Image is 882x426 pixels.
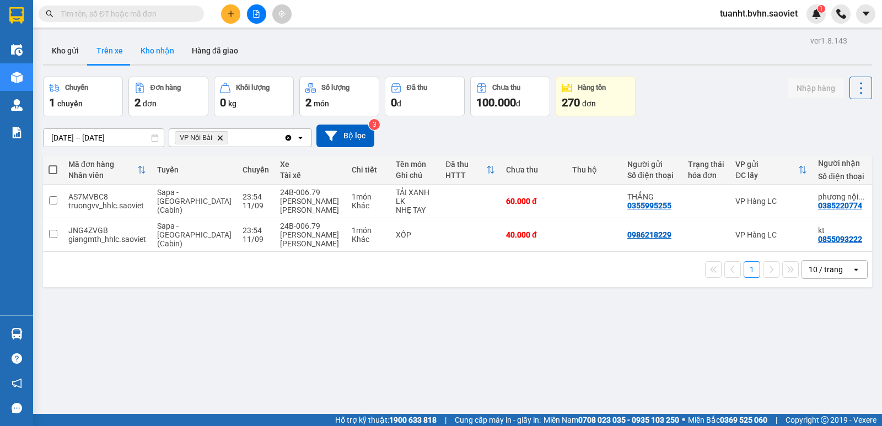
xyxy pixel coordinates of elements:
img: warehouse-icon [11,328,23,339]
span: đ [397,99,401,108]
div: Ghi chú [396,171,434,180]
div: phương nội bài [818,192,868,201]
div: 0385220774 [818,201,862,210]
span: Sapa - [GEOGRAPHIC_DATA] (Cabin) [157,222,232,248]
div: VP Hàng LC [735,230,807,239]
div: 40.000 đ [506,230,561,239]
th: Toggle SortBy [63,155,152,185]
div: 0855093222 [818,235,862,244]
div: Mã đơn hàng [68,160,137,169]
div: 23:54 [243,226,269,235]
span: kg [228,99,236,108]
div: 11/09 [243,201,269,210]
div: truongvv_hhlc.saoviet [68,201,146,210]
th: Toggle SortBy [440,155,501,185]
button: aim [272,4,292,24]
div: 0986218229 [627,230,671,239]
span: chuyến [57,99,83,108]
span: Cung cấp máy in - giấy in: [455,414,541,426]
div: VP gửi [735,160,798,169]
span: copyright [821,416,829,424]
div: Số điện thoại [818,172,868,181]
span: ... [858,192,865,201]
img: icon-new-feature [811,9,821,19]
input: Select a date range. [44,129,164,147]
input: Selected VP Nội Bài. [230,132,232,143]
div: Khác [352,201,385,210]
button: Nhập hàng [788,78,844,98]
span: message [12,403,22,413]
span: Miền Nam [544,414,679,426]
span: đơn [143,99,157,108]
div: Tên món [396,160,434,169]
span: Miền Bắc [688,414,767,426]
div: Người gửi [627,160,677,169]
div: Trạng thái [688,160,724,169]
button: Hàng đã giao [183,37,247,64]
span: VP Nội Bài, close by backspace [175,131,228,144]
span: đ [516,99,520,108]
div: ĐC lấy [735,171,798,180]
div: Hàng tồn [578,84,606,91]
div: Chuyến [65,84,88,91]
button: plus [221,4,240,24]
span: notification [12,378,22,389]
div: [PERSON_NAME] [PERSON_NAME] [280,230,341,248]
input: Tìm tên, số ĐT hoặc mã đơn [61,8,191,20]
svg: open [296,133,305,142]
button: Chuyến1chuyến [43,77,123,116]
svg: Clear all [284,133,293,142]
button: Đã thu0đ [385,77,465,116]
div: 1 món [352,192,385,201]
span: VP Nội Bài [180,133,212,142]
div: Tuyến [157,165,232,174]
strong: 0708 023 035 - 0935 103 250 [578,416,679,424]
div: Đơn hàng [150,84,181,91]
div: Chưa thu [506,165,561,174]
img: phone-icon [836,9,846,19]
span: | [776,414,777,426]
span: | [445,414,447,426]
div: ver 1.8.143 [810,35,847,47]
button: Hàng tồn270đơn [556,77,636,116]
button: Trên xe [88,37,132,64]
div: Chưa thu [492,84,520,91]
div: Đã thu [407,84,427,91]
span: 1 [819,5,823,13]
div: Xe [280,160,341,169]
div: Chi tiết [352,165,385,174]
div: Khối lượng [236,84,270,91]
div: giangmth_hhlc.saoviet [68,235,146,244]
span: ⚪️ [682,418,685,422]
button: file-add [247,4,266,24]
span: 1 [49,96,55,109]
button: 1 [744,261,760,278]
strong: 1900 633 818 [389,416,437,424]
span: tuanht.bvhn.saoviet [711,7,806,20]
button: Khối lượng0kg [214,77,294,116]
div: NHẸ TAY [396,206,434,214]
div: Chuyến [243,165,269,174]
img: warehouse-icon [11,99,23,111]
div: THẮNG [627,192,677,201]
button: Bộ lọc [316,125,374,147]
span: file-add [252,10,260,18]
div: 1 món [352,226,385,235]
div: XỐP [396,230,434,239]
button: Kho gửi [43,37,88,64]
span: question-circle [12,353,22,364]
span: Hỗ trợ kỹ thuật: [335,414,437,426]
div: 24B-006.79 [280,188,341,197]
span: 0 [391,96,397,109]
button: Chưa thu100.000đ [470,77,550,116]
span: 0 [220,96,226,109]
img: logo-vxr [9,7,24,24]
div: 24B-006.79 [280,222,341,230]
div: 0355995255 [627,201,671,210]
div: Số điện thoại [627,171,677,180]
span: caret-down [861,9,871,19]
div: hóa đơn [688,171,724,180]
span: đơn [582,99,596,108]
sup: 3 [369,119,380,130]
th: Toggle SortBy [730,155,813,185]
